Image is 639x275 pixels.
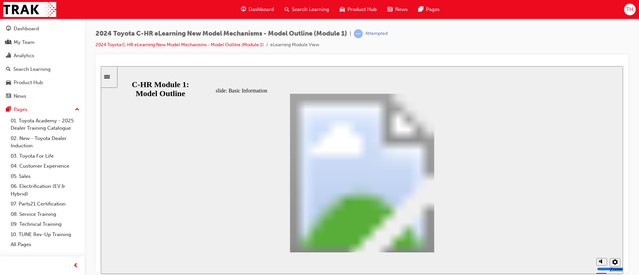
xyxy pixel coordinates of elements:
[241,5,246,14] span: guage-icon
[236,3,279,16] a: guage-iconDashboard
[6,80,11,86] span: car-icon
[3,36,82,49] a: My Team
[3,90,82,102] a: News
[8,151,82,161] a: 03. Toyota For Life
[382,3,413,16] a: news-iconNews
[8,161,82,171] a: 04. Customer Experience
[14,25,39,33] div: Dashboard
[334,3,382,16] a: car-iconProduct Hub
[8,219,82,229] a: 09. Technical Training
[624,4,636,15] button: TH
[6,67,11,72] span: search-icon
[3,76,82,89] a: Product Hub
[8,239,82,250] a: All Pages
[14,52,34,60] div: Analytics
[13,66,51,73] div: Search Learning
[365,31,388,37] div: Attempted
[14,106,27,113] div: Pages
[14,92,26,100] div: News
[96,42,264,48] a: 2024 Toyota C-HR eLearning New Model Mechanisms - Model Outline (Module 1)
[492,186,519,208] div: misc controls
[418,5,423,14] span: pages-icon
[73,262,78,270] span: prev-icon
[8,171,82,182] a: 05. Sales
[14,79,43,86] div: Product Hub
[249,6,274,13] span: Dashboard
[340,5,345,14] span: car-icon
[3,50,82,62] a: Analytics
[292,6,329,13] span: Search Learning
[96,30,347,38] span: 2024 Toyota C-HR eLearning New Model Mechanisms - Model Outline (Module 1)
[270,41,319,49] li: eLearning Module View
[8,133,82,151] a: 02. New - Toyota Dealer Induction
[350,30,351,38] span: |
[8,229,82,240] a: 10. TUNE Rev-Up Training
[347,6,377,13] span: Product Hub
[387,5,392,14] span: news-icon
[8,209,82,219] a: 08. Service Training
[6,40,11,46] span: people-icon
[3,63,82,75] a: Search Learning
[8,199,82,209] a: 07. Parts21 Certification
[626,6,633,13] span: TH
[6,107,11,113] span: pages-icon
[6,26,11,32] span: guage-icon
[496,200,539,206] input: volume
[496,192,506,200] button: Mute (Ctrl+Alt+M)
[279,3,334,16] a: search-iconSearch Learning
[509,192,520,201] button: Settings
[3,2,56,17] img: Trak
[75,105,80,114] span: up-icon
[3,103,82,116] button: Pages
[509,201,522,218] label: Zoom to fit
[3,21,82,103] button: DashboardMy TeamAnalyticsSearch LearningProduct HubNews
[395,6,408,13] span: News
[8,181,82,199] a: 06. Electrification (EV & Hybrid)
[8,116,82,133] a: 01. Toyota Academy - 2025 Dealer Training Catalogue
[14,39,35,46] div: My Team
[285,5,289,14] span: search-icon
[413,3,445,16] a: pages-iconPages
[6,53,11,59] span: chart-icon
[354,29,363,38] span: learningRecordVerb_ATTEMPT-icon
[426,6,440,13] span: Pages
[6,93,11,99] span: news-icon
[3,23,82,35] a: Dashboard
